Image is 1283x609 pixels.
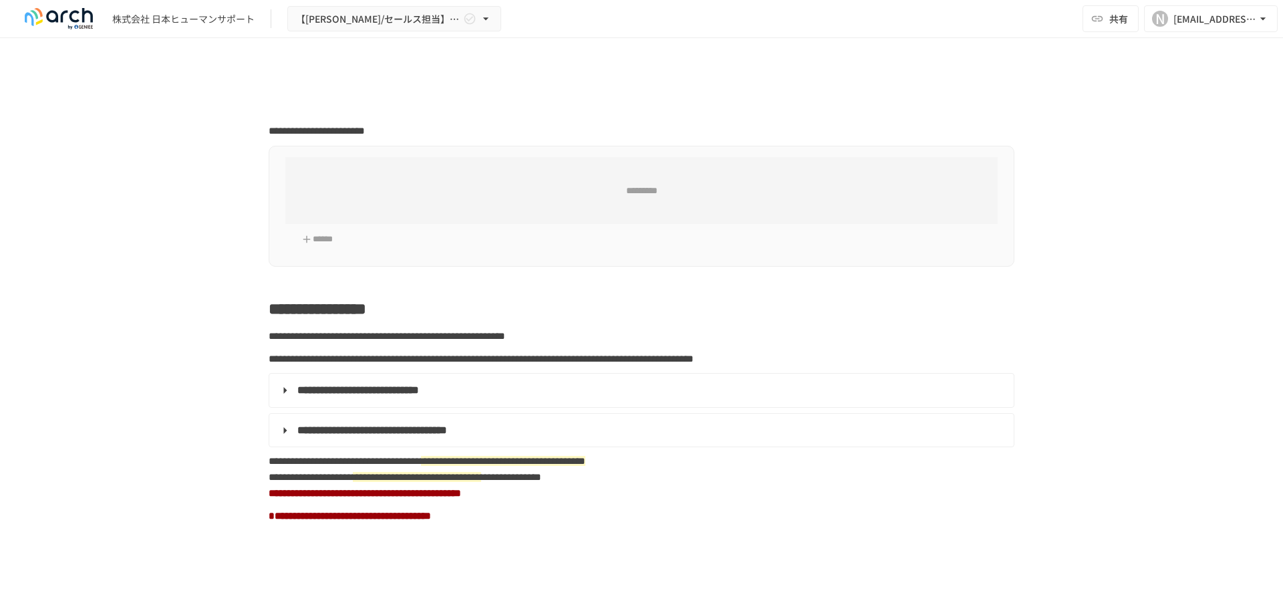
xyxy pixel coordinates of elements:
[112,12,255,26] div: 株式会社 日本ヒューマンサポート
[287,6,501,32] button: 【[PERSON_NAME]/セールス担当】株式会社 日本ヒューマンサポート様_初期設定サポート
[1152,11,1168,27] div: N
[1173,11,1256,27] div: [EMAIL_ADDRESS][DOMAIN_NAME]
[1083,5,1139,32] button: 共有
[296,11,460,27] span: 【[PERSON_NAME]/セールス担当】株式会社 日本ヒューマンサポート様_初期設定サポート
[1109,11,1128,26] span: 共有
[16,8,102,29] img: logo-default@2x-9cf2c760.svg
[1144,5,1278,32] button: N[EMAIL_ADDRESS][DOMAIN_NAME]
